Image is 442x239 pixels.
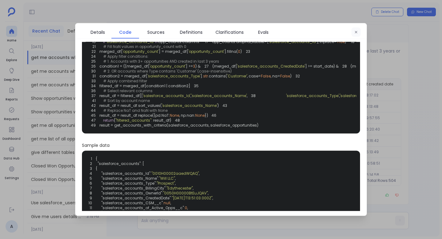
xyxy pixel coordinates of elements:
[187,206,188,210] span: ,
[101,186,165,191] span: "salesforce_accounts_BillingCity"
[103,69,232,74] span: # 2. OR accounts where Type contains 'Customer' (case-insensitive)
[147,74,200,79] span: 'salesforce_accounts_Type'
[175,181,176,186] span: ,
[242,49,254,54] span: 23
[158,176,159,181] span: :
[87,94,99,99] span: 37
[96,156,97,161] span: {
[84,181,96,186] span: 6
[240,49,242,54] span: )
[87,108,99,113] span: 44
[208,74,227,79] span: .contains(
[84,161,96,166] span: 2
[175,176,176,181] span: ,
[269,39,316,45] span: 'salesforce_accounts_Id'
[87,118,99,123] span: 47
[119,29,131,36] span: Code
[351,64,375,69] span: (merged_df[
[172,196,212,201] span: "[DATE]T13:51:03.000Z"
[224,49,238,54] span: ].fillna(
[101,210,169,215] span: "salesforce_accounts_Add_on__c"
[84,156,96,161] span: 1
[186,64,193,69] span: ] >=
[157,181,175,186] span: "Prospect"
[305,64,339,69] span: ] >= start_date) &
[271,74,280,79] span: , na=
[141,161,144,166] span: : [
[290,74,292,79] span: )
[200,40,212,45] span: 17
[258,29,269,36] span: Evals
[280,74,290,79] span: False
[339,64,351,69] span: 28
[87,79,99,84] span: 33
[247,93,247,99] span: ,
[162,191,163,196] span: :
[103,59,219,64] span: # 1. Accounts with 3+ opportunities AND created in last 3 years
[87,89,99,94] span: 36
[337,39,345,45] span: True
[199,171,200,176] span: ,
[99,103,162,108] span: result_df = result_df.sort_values(
[151,171,199,176] span: "0010H00002aaedWQAQ"
[261,74,271,79] span: False
[87,74,99,79] span: 31
[212,64,237,69] span: (merged_df[
[163,201,164,206] span: :
[162,103,217,108] span: 'salesforce_accounts_Name'
[84,176,96,181] span: 5
[91,29,105,36] span: Details
[101,191,162,196] span: "salesforce_accounts_OwnerId"
[103,118,114,123] span: return
[340,93,408,99] span: 'salesforce_accounts_CreatedDate'
[87,40,99,45] span: 16
[99,74,147,79] span: condition2 = merged_df[
[84,166,358,171] span: {
[98,161,141,166] span: "salesforce_accounts"
[99,64,149,69] span: condition1 = ((merged_df[
[114,118,115,123] span: {
[103,44,186,49] span: # Fill NaN values in opportunity_count with 0
[247,94,259,99] span: 38
[101,206,184,210] span: "salesforce_accounts_of_Active_Opps__c"
[84,186,96,191] span: 7
[101,181,156,186] span: "salesforce_accounts_Type"
[87,104,99,108] span: 42
[345,39,346,45] span: )
[247,74,261,79] span: , case=
[215,29,244,36] span: Clarifications
[84,171,96,176] span: 4
[87,59,99,64] span: 25
[103,88,153,94] span: # Select relevant columns
[84,206,96,210] span: 11
[122,49,159,54] span: 'opportunity_count'
[237,64,305,69] span: 'salesforce_accounts_CreatedDate'
[143,93,191,99] span: 'salesforce_accounts_Id'
[188,49,224,54] span: 'opportunity_count'
[87,123,99,128] span: 49
[84,191,96,196] span: 8
[149,64,186,69] span: 'opportunity_count'
[177,210,178,215] span: ,
[103,39,105,45] span: if
[99,49,122,54] span: merged_df[
[170,113,179,118] span: None
[346,40,358,45] span: 18
[101,176,158,181] span: "salesforce_accounts_Name"
[238,49,240,54] span: 0
[84,201,96,206] span: 10
[200,74,203,79] span: ].
[115,118,151,123] span: "filtered_accounts"
[103,54,149,59] span: # Apply filter conditions:
[195,64,200,69] span: ) &
[106,39,154,45] span: 'salesforce_accounts_Id'
[180,29,203,36] span: Definitions
[203,74,208,79] span: str
[205,113,208,118] span: })
[286,93,339,99] span: 'salesforce_accounts_Type'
